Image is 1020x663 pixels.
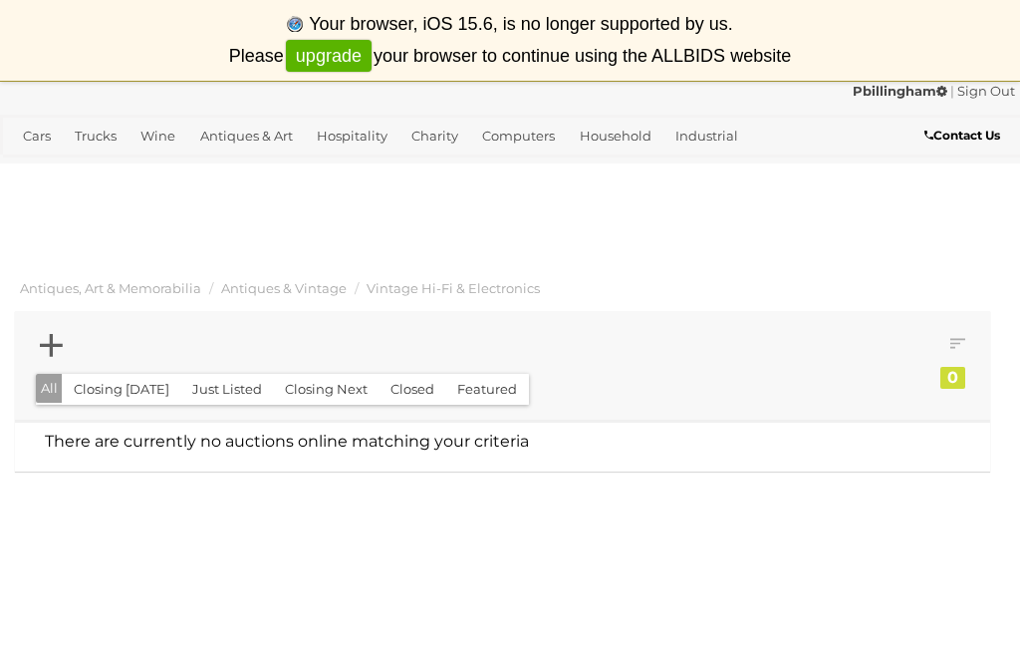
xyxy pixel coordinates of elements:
[36,374,63,403] button: All
[62,374,181,405] button: Closing [DATE]
[924,128,1000,143] b: Contact Us
[853,83,950,99] a: Pbillingham
[667,120,746,153] a: Industrial
[309,120,395,153] a: Hospitality
[474,120,563,153] a: Computers
[367,280,540,296] a: Vintage Hi-Fi & Electronics
[132,120,183,153] a: Wine
[221,280,347,296] a: Antiques & Vintage
[950,83,954,99] span: |
[180,374,274,405] button: Just Listed
[957,83,1015,99] a: Sign Out
[15,120,59,153] a: Cars
[101,153,154,185] a: Office
[924,125,1005,147] a: Contact Us
[192,120,301,153] a: Antiques & Art
[20,280,201,296] a: Antiques, Art & Memorabilia
[940,367,965,389] div: 0
[572,120,659,153] a: Household
[67,120,125,153] a: Trucks
[853,83,947,99] strong: Pbillingham
[403,120,466,153] a: Charity
[45,432,529,451] span: There are currently no auctions online matching your criteria
[15,153,93,185] a: Jewellery
[228,153,385,185] a: [GEOGRAPHIC_DATA]
[273,374,380,405] button: Closing Next
[286,40,372,73] a: upgrade
[379,374,446,405] button: Closed
[162,153,219,185] a: Sports
[445,374,529,405] button: Featured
